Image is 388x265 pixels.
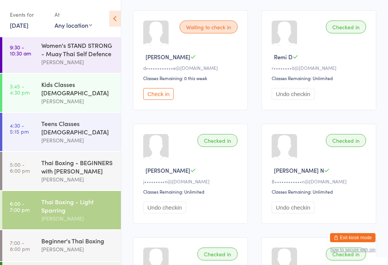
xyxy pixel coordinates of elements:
[41,245,114,254] div: [PERSON_NAME]
[143,65,240,71] div: d••••••••••••e@[DOMAIN_NAME]
[10,161,30,174] time: 5:00 - 6:00 pm
[41,41,114,58] div: Women's STAND STRONG - Muay Thai Self Defence
[2,35,121,73] a: 9:30 -10:30 amWomen's STAND STRONG - Muay Thai Self Defence[PERSON_NAME]
[272,188,368,195] div: Classes Remaining: Unlimited
[2,74,121,112] a: 3:45 -4:30 pmKids Classes [DEMOGRAPHIC_DATA][PERSON_NAME]
[330,247,375,252] button: how to secure with pin
[41,80,114,97] div: Kids Classes [DEMOGRAPHIC_DATA]
[41,136,114,145] div: [PERSON_NAME]
[272,88,314,100] button: Undo checkin
[41,97,114,106] div: [PERSON_NAME]
[274,53,293,61] span: Remi D
[41,58,114,66] div: [PERSON_NAME]
[274,166,324,174] span: [PERSON_NAME] N
[10,21,28,29] a: [DATE]
[143,188,240,195] div: Classes Remaining: Unlimited
[55,8,92,21] div: At
[145,166,190,174] span: [PERSON_NAME]
[143,75,240,81] div: Classes Remaining: 0 this week
[55,21,92,29] div: Any location
[10,83,30,95] time: 3:45 - 4:30 pm
[197,134,238,147] div: Checked in
[2,113,121,151] a: 4:30 -5:15 pmTeens Classes [DEMOGRAPHIC_DATA][PERSON_NAME]
[41,119,114,136] div: Teens Classes [DEMOGRAPHIC_DATA]
[326,248,366,260] div: Checked in
[2,230,121,261] a: 7:00 -8:00 pmBeginner's Thai Boxing[PERSON_NAME]
[41,214,114,223] div: [PERSON_NAME]
[272,202,314,213] button: Undo checkin
[326,21,366,33] div: Checked in
[330,233,375,242] button: Exit kiosk mode
[41,197,114,214] div: Thai Boxing - Light Sparring
[272,75,368,81] div: Classes Remaining: Unlimited
[10,240,30,252] time: 7:00 - 8:00 pm
[41,175,114,184] div: [PERSON_NAME]
[143,88,174,100] button: Check in
[145,53,190,61] span: [PERSON_NAME]
[272,65,368,71] div: r••••••••0@[DOMAIN_NAME]
[272,178,368,185] div: B••••••••••••n@[DOMAIN_NAME]
[326,134,366,147] div: Checked in
[10,122,29,134] time: 4:30 - 5:15 pm
[41,237,114,245] div: Beginner's Thai Boxing
[10,8,47,21] div: Events for
[2,191,121,229] a: 6:00 -7:00 pmThai Boxing - Light Sparring[PERSON_NAME]
[143,178,240,185] div: j•••••••••n@[DOMAIN_NAME]
[180,21,238,33] div: Waiting to check in
[10,200,30,213] time: 6:00 - 7:00 pm
[143,202,186,213] button: Undo checkin
[41,158,114,175] div: Thai Boxing - BEGINNERS with [PERSON_NAME]
[197,248,238,260] div: Checked in
[2,152,121,190] a: 5:00 -6:00 pmThai Boxing - BEGINNERS with [PERSON_NAME][PERSON_NAME]
[10,44,31,56] time: 9:30 - 10:30 am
